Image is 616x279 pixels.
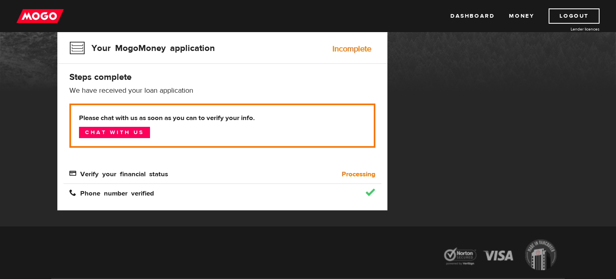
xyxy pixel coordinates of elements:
[69,189,154,196] span: Phone number verified
[69,38,215,59] h3: Your MogoMoney application
[456,92,616,279] iframe: LiveChat chat widget
[539,26,600,32] a: Lender licences
[16,8,64,24] img: mogo_logo-11ee424be714fa7cbb0f0f49df9e16ec.png
[450,8,494,24] a: Dashboard
[509,8,534,24] a: Money
[332,45,371,53] div: Incomplete
[69,71,375,83] h4: Steps complete
[79,127,150,138] a: Chat with us
[79,113,366,123] b: Please chat with us as soon as you can to verify your info.
[436,233,565,279] img: legal-icons-92a2ffecb4d32d839781d1b4e4802d7b.png
[549,8,600,24] a: Logout
[69,170,168,177] span: Verify your financial status
[342,169,375,179] b: Processing
[69,86,375,96] p: We have received your loan application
